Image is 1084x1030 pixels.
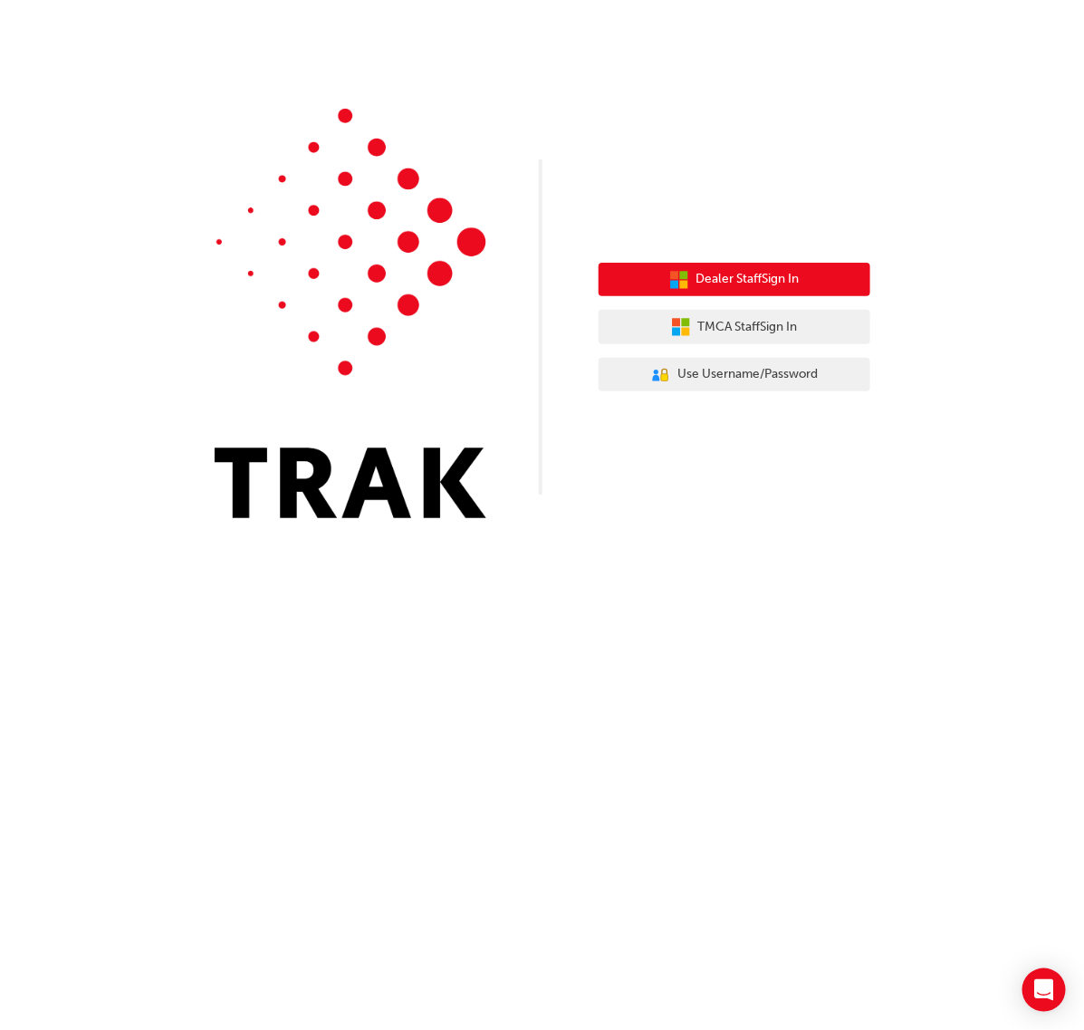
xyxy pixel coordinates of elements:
button: Dealer StaffSign In [599,263,870,297]
span: TMCA Staff Sign In [698,317,798,338]
button: TMCA StaffSign In [599,310,870,344]
img: Trak [215,109,486,518]
span: Use Username/Password [677,364,818,385]
div: Open Intercom Messenger [1022,968,1066,1012]
span: Dealer Staff Sign In [696,269,800,290]
button: Use Username/Password [599,358,870,392]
